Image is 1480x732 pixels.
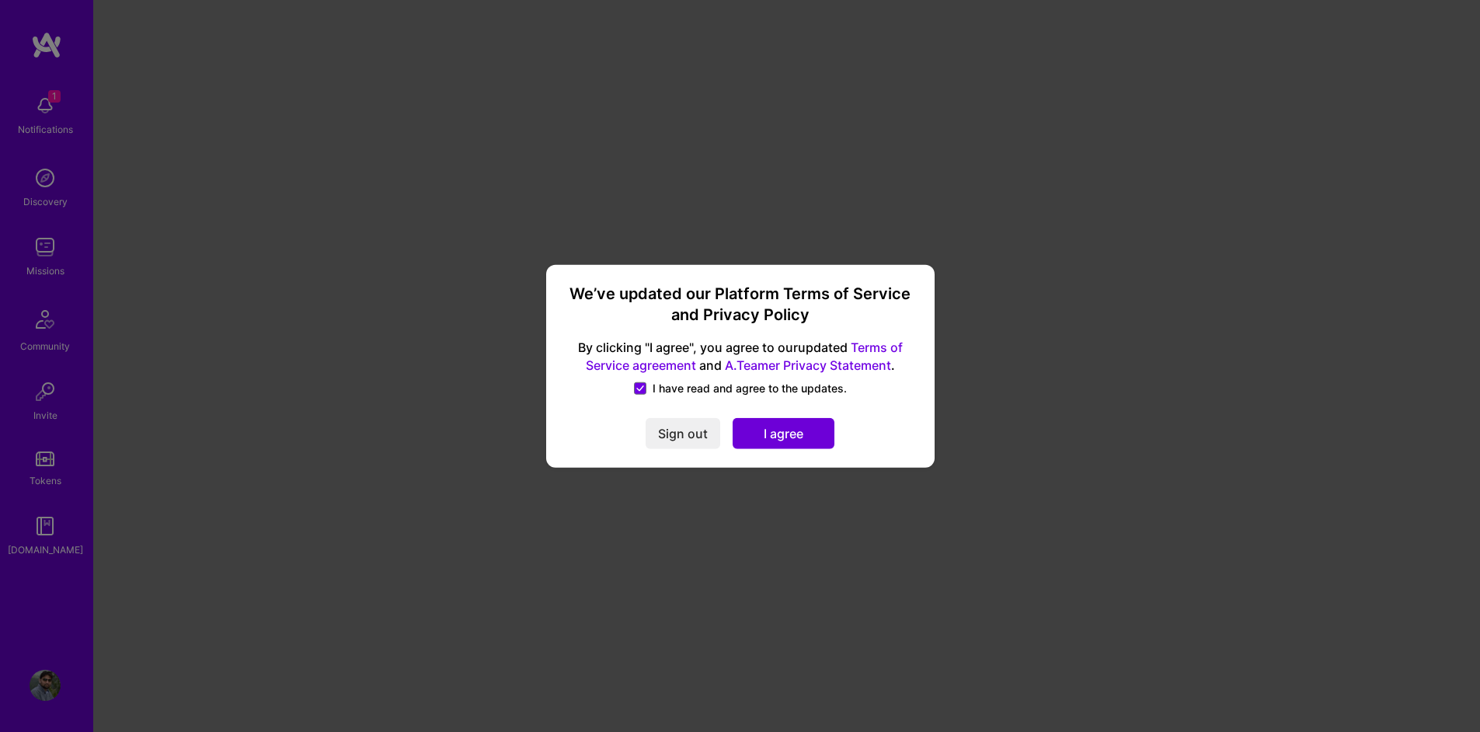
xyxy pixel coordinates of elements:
[653,380,847,396] span: I have read and agree to the updates.
[565,284,916,326] h3: We’ve updated our Platform Terms of Service and Privacy Policy
[565,339,916,375] span: By clicking "I agree", you agree to our updated and .
[725,357,891,372] a: A.Teamer Privacy Statement
[646,417,720,448] button: Sign out
[586,340,903,373] a: Terms of Service agreement
[733,417,834,448] button: I agree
